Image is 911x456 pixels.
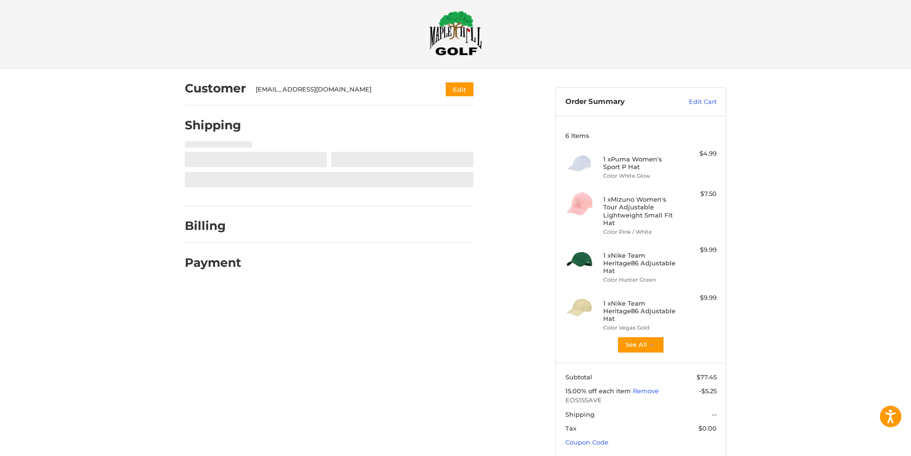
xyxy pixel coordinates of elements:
[565,396,717,405] span: EOS15SAVE
[633,387,659,395] a: Remove
[565,373,592,381] span: Subtotal
[603,228,676,236] li: Color Pink / White
[603,299,676,323] h4: 1 x Nike Team Heritage86 Adjustable Hat
[603,251,676,275] h4: 1 x Nike Team Heritage86 Adjustable Hat
[565,410,595,418] span: Shipping
[256,85,427,94] div: [EMAIL_ADDRESS][DOMAIN_NAME]
[679,245,717,255] div: $9.99
[697,373,717,381] span: $77.45
[698,424,717,432] span: $0.00
[603,324,676,332] li: Color Vegas Gold
[603,195,676,227] h4: 1 x Mizuno Women's Tour Adjustable Lightweight Small Fit Hat
[429,11,482,56] img: Maple Hill Golf
[185,81,246,96] h2: Customer
[603,172,676,180] li: Color White Glow
[679,189,717,199] div: $7.50
[565,387,633,395] span: 15.00% off each item
[679,293,717,303] div: $9.99
[185,218,241,233] h2: Billing
[603,276,676,284] li: Color Hunter Green
[699,387,717,395] span: -$5.25
[712,410,717,418] span: --
[679,149,717,159] div: $4.99
[185,255,241,270] h2: Payment
[565,132,717,139] h3: 6 Items
[565,438,608,446] a: Coupon Code
[185,118,241,133] h2: Shipping
[446,82,473,96] button: Edit
[565,424,576,432] span: Tax
[603,155,676,171] h4: 1 x Puma Women's Sport P Hat
[668,97,717,107] a: Edit Cart
[565,97,668,107] h3: Order Summary
[617,336,664,353] button: See All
